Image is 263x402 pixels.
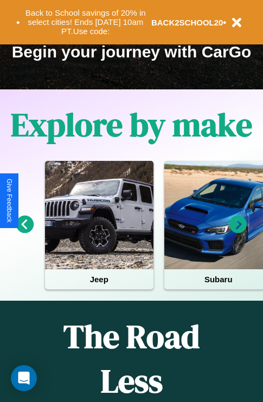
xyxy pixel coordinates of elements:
div: Give Feedback [5,179,13,223]
button: Back to School savings of 20% in select cities! Ends [DATE] 10am PT.Use code: [20,5,151,39]
div: Open Intercom Messenger [11,365,37,391]
b: BACK2SCHOOL20 [151,18,223,27]
h1: Explore by make [11,102,252,147]
h4: Jeep [45,269,153,289]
